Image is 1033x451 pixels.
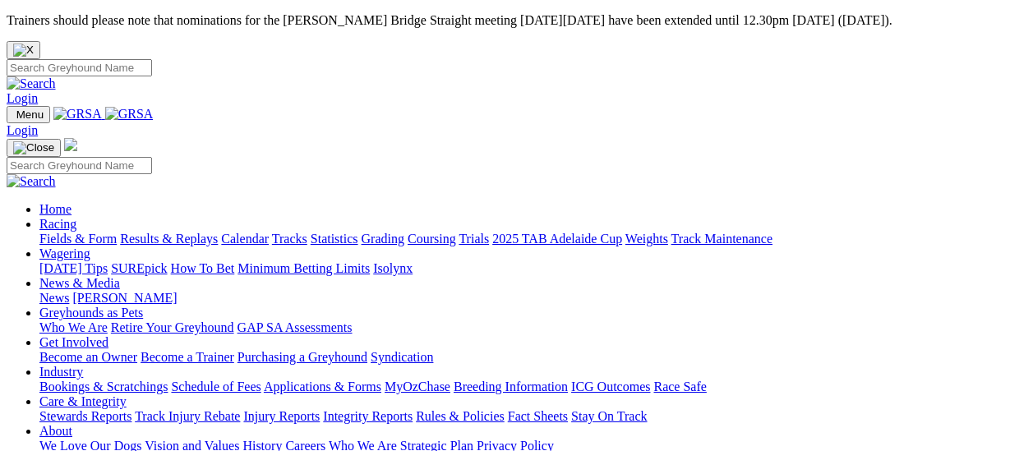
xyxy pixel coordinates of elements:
[362,232,404,246] a: Grading
[39,202,71,216] a: Home
[237,350,367,364] a: Purchasing a Greyhound
[221,232,269,246] a: Calendar
[653,380,706,393] a: Race Safe
[53,107,102,122] img: GRSA
[13,141,54,154] img: Close
[135,409,240,423] a: Track Injury Rebate
[39,350,1026,365] div: Get Involved
[105,107,154,122] img: GRSA
[385,380,450,393] a: MyOzChase
[39,409,131,423] a: Stewards Reports
[39,246,90,260] a: Wagering
[171,261,235,275] a: How To Bet
[13,44,34,57] img: X
[39,365,83,379] a: Industry
[7,157,152,174] input: Search
[7,13,1026,28] p: Trainers should please note that nominations for the [PERSON_NAME] Bridge Straight meeting [DATE]...
[64,138,77,151] img: logo-grsa-white.png
[671,232,772,246] a: Track Maintenance
[371,350,433,364] a: Syndication
[237,261,370,275] a: Minimum Betting Limits
[7,106,50,123] button: Toggle navigation
[39,380,1026,394] div: Industry
[141,350,234,364] a: Become a Trainer
[39,261,108,275] a: [DATE] Tips
[408,232,456,246] a: Coursing
[625,232,668,246] a: Weights
[171,380,261,393] a: Schedule of Fees
[39,306,143,320] a: Greyhounds as Pets
[311,232,358,246] a: Statistics
[39,232,1026,246] div: Racing
[39,291,69,305] a: News
[39,261,1026,276] div: Wagering
[7,41,40,59] button: Close
[39,424,72,438] a: About
[508,409,568,423] a: Fact Sheets
[39,232,117,246] a: Fields & Form
[39,276,120,290] a: News & Media
[39,409,1026,424] div: Care & Integrity
[39,320,108,334] a: Who We Are
[459,232,489,246] a: Trials
[39,394,127,408] a: Care & Integrity
[111,261,167,275] a: SUREpick
[454,380,568,393] a: Breeding Information
[264,380,381,393] a: Applications & Forms
[7,76,56,91] img: Search
[7,91,38,105] a: Login
[272,232,307,246] a: Tracks
[39,335,108,349] a: Get Involved
[72,291,177,305] a: [PERSON_NAME]
[571,409,647,423] a: Stay On Track
[7,139,61,157] button: Toggle navigation
[7,123,38,137] a: Login
[16,108,44,121] span: Menu
[323,409,413,423] a: Integrity Reports
[571,380,650,393] a: ICG Outcomes
[111,320,234,334] a: Retire Your Greyhound
[7,174,56,189] img: Search
[39,320,1026,335] div: Greyhounds as Pets
[39,217,76,231] a: Racing
[492,232,622,246] a: 2025 TAB Adelaide Cup
[237,320,353,334] a: GAP SA Assessments
[243,409,320,423] a: Injury Reports
[416,409,505,423] a: Rules & Policies
[39,350,137,364] a: Become an Owner
[39,291,1026,306] div: News & Media
[39,380,168,393] a: Bookings & Scratchings
[120,232,218,246] a: Results & Replays
[7,59,152,76] input: Search
[373,261,413,275] a: Isolynx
